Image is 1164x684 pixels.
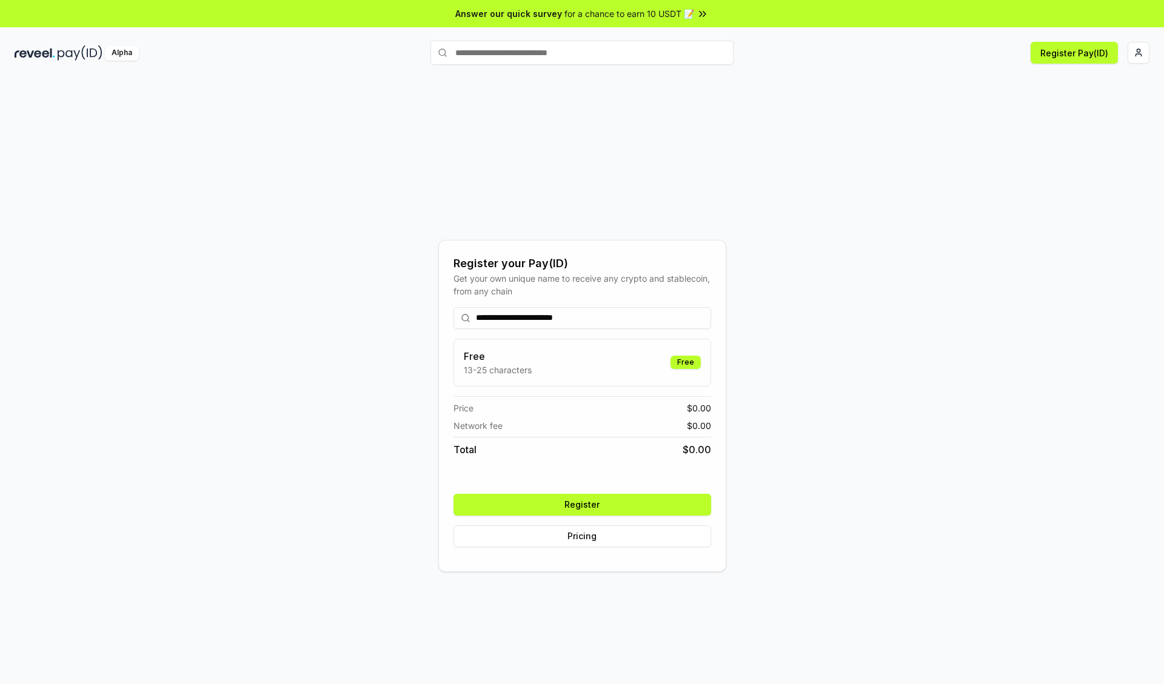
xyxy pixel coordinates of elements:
[58,45,102,61] img: pay_id
[15,45,55,61] img: reveel_dark
[687,419,711,432] span: $ 0.00
[687,402,711,414] span: $ 0.00
[453,419,503,432] span: Network fee
[564,7,694,20] span: for a chance to earn 10 USDT 📝
[105,45,139,61] div: Alpha
[453,525,711,547] button: Pricing
[1031,42,1118,64] button: Register Pay(ID)
[453,402,473,414] span: Price
[453,494,711,516] button: Register
[464,349,532,364] h3: Free
[683,442,711,457] span: $ 0.00
[455,7,562,20] span: Answer our quick survey
[453,442,477,457] span: Total
[671,356,701,369] div: Free
[453,272,711,297] div: Get your own unique name to receive any crypto and stablecoin, from any chain
[464,364,532,376] p: 13-25 characters
[453,255,711,272] div: Register your Pay(ID)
